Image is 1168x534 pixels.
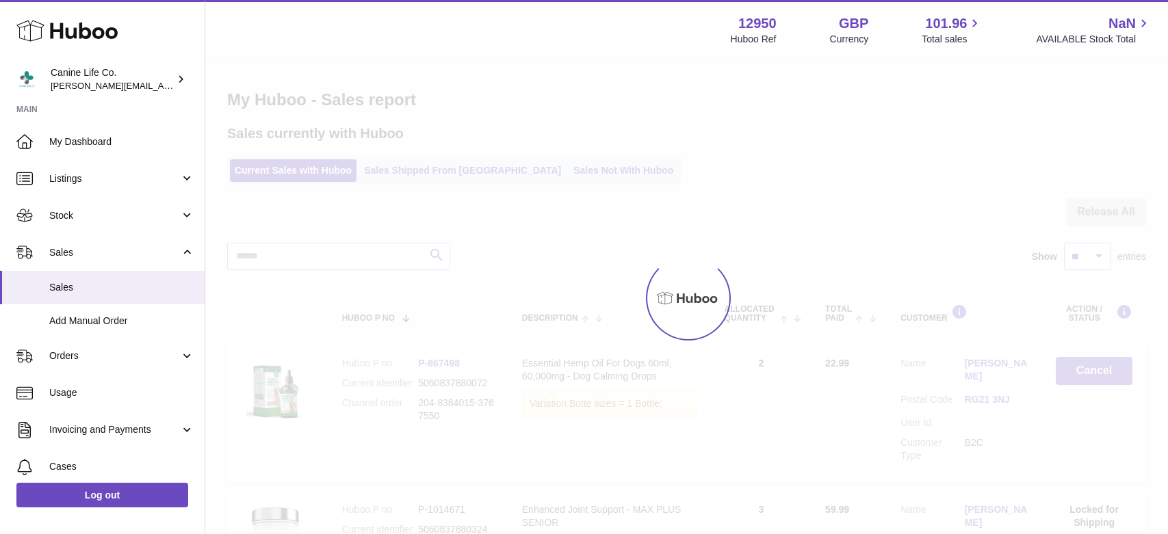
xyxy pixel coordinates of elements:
strong: GBP [839,14,868,33]
span: NaN [1108,14,1136,33]
span: Total sales [922,33,983,46]
a: Log out [16,483,188,507]
strong: 12950 [738,14,777,33]
div: Canine Life Co. [51,66,174,92]
span: Add Manual Order [49,315,194,328]
span: Cases [49,460,194,473]
span: My Dashboard [49,135,194,148]
span: Usage [49,386,194,399]
a: 101.96 Total sales [922,14,983,46]
span: 101.96 [925,14,967,33]
span: Sales [49,281,194,294]
div: Huboo Ref [731,33,777,46]
span: Invoicing and Payments [49,423,180,436]
img: kevin@clsgltd.co.uk [16,69,37,90]
span: Listings [49,172,180,185]
span: AVAILABLE Stock Total [1036,33,1152,46]
span: [PERSON_NAME][EMAIL_ADDRESS][DOMAIN_NAME] [51,80,274,91]
span: Orders [49,349,180,362]
span: Stock [49,209,180,222]
div: Currency [830,33,869,46]
span: Sales [49,246,180,259]
a: NaN AVAILABLE Stock Total [1036,14,1152,46]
